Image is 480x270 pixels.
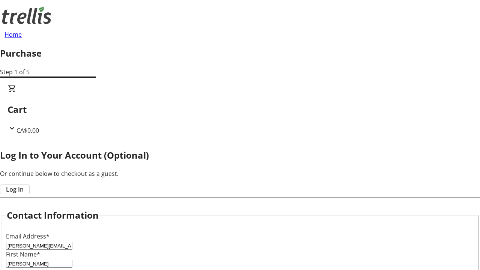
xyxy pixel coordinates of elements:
label: First Name* [6,250,40,258]
h2: Contact Information [7,208,99,222]
label: Email Address* [6,232,49,240]
h2: Cart [7,103,472,116]
span: Log In [6,185,24,194]
div: CartCA$0.00 [7,84,472,135]
span: CA$0.00 [16,126,39,135]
